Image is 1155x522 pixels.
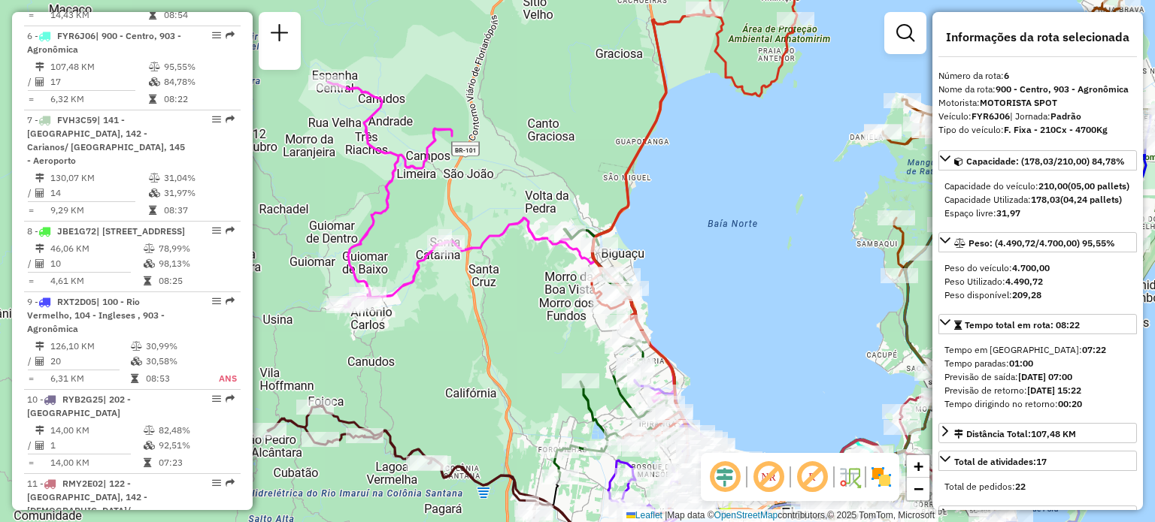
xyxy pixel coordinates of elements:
span: RMY2E02 [62,478,103,489]
td: 08:22 [163,92,235,107]
span: | [STREET_ADDRESS] [96,225,185,237]
i: Distância Total [35,62,44,71]
a: Nova sessão e pesquisa [265,18,295,52]
em: Rota exportada [226,115,235,124]
i: Distância Total [35,426,44,435]
td: / [27,186,35,201]
i: % de utilização do peso [144,244,155,253]
i: % de utilização do peso [149,173,160,183]
span: | 141 - [GEOGRAPHIC_DATA], 142 - Carianos/ [GEOGRAPHIC_DATA], 145 - Aeroporto [27,114,185,166]
td: 14,00 KM [50,423,143,438]
td: 98,13% [158,256,234,271]
i: Total de Atividades [35,259,44,268]
em: Opções [212,115,221,124]
strong: Padrão [1050,110,1081,122]
i: % de utilização da cubagem [149,77,160,86]
img: Exibir/Ocultar setores [869,465,893,489]
span: | [665,510,667,520]
em: Opções [212,394,221,403]
span: Exibir NR [750,459,787,495]
td: = [27,371,35,386]
strong: 4.700,00 [1012,262,1050,273]
td: 08:53 [145,371,203,386]
i: Total de Atividades [35,357,44,366]
span: 107,48 KM [1031,428,1076,439]
td: 9,29 KM [50,203,148,218]
i: % de utilização da cubagem [144,259,155,268]
span: 6 - [27,30,181,55]
h4: Informações da rota selecionada [938,30,1137,44]
strong: 31,97 [996,207,1020,219]
div: Tipo do veículo: [938,123,1137,137]
td: 95,55% [163,59,235,74]
td: 130,07 KM [50,170,148,186]
td: 84,78% [163,74,235,89]
td: 126,10 KM [50,339,130,354]
div: Nome da rota: [938,83,1137,96]
a: Capacidade: (178,03/210,00) 84,78% [938,150,1137,170]
td: = [27,455,35,470]
span: Ocultar deslocamento [707,459,743,495]
em: Opções [212,31,221,40]
strong: 900 - Centro, 903 - Agronômica [996,83,1129,95]
a: Leaflet [626,510,662,520]
i: Tempo total em rota [149,11,156,20]
td: 31,04% [163,170,235,186]
strong: (05,00 pallets) [1068,180,1129,192]
span: RXT2D05 [57,296,96,307]
div: Capacidade: (178,03/210,00) 84,78% [938,173,1137,226]
div: Distância Total: [954,427,1076,441]
a: Total de atividades:17 [938,451,1137,471]
div: Capacidade Utilizada: [944,193,1131,207]
div: Tempo paradas: [944,357,1131,370]
div: Motorista: [938,96,1137,110]
span: − [914,479,923,498]
td: = [27,273,35,288]
div: Total de atividades:17 [938,474,1137,499]
i: % de utilização da cubagem [144,441,155,450]
em: Rota exportada [226,226,235,235]
i: Total de Atividades [35,189,44,198]
span: FVH3C59 [57,114,97,125]
i: Total de Atividades [35,77,44,86]
i: % de utilização do peso [131,342,142,351]
a: Tempo total em rota: 08:22 [938,314,1137,334]
span: + [914,457,923,475]
strong: [DATE] 15:22 [1027,385,1081,396]
a: Zoom out [907,478,929,500]
td: 14 [50,186,148,201]
td: 31,97% [163,186,235,201]
td: ANS [203,371,238,386]
td: / [27,256,35,271]
strong: 6 [1004,70,1009,81]
i: Total de Atividades [35,441,44,450]
i: Tempo total em rota [149,95,156,104]
span: Total de atividades: [954,456,1047,467]
td: 46,06 KM [50,241,143,256]
div: Tempo total em rota: 08:22 [938,337,1137,417]
strong: (04,24 pallets) [1060,194,1122,205]
span: JBE1G72 [57,225,96,237]
td: 17 [50,74,148,89]
span: | 900 - Centro, 903 - Agronômica [27,30,181,55]
em: Rota exportada [226,297,235,306]
div: Previsão de saída: [944,370,1131,384]
div: Tempo dirigindo no retorno: [944,397,1131,411]
em: Opções [212,226,221,235]
span: 9 - [27,296,165,334]
em: Rota exportada [226,478,235,487]
strong: 178,03 [1031,194,1060,205]
div: Capacidade do veículo: [944,180,1131,193]
i: % de utilização do peso [144,426,155,435]
td: = [27,92,35,107]
a: Exibir filtros [890,18,920,48]
div: Previsão de retorno: [944,384,1131,397]
em: Rota exportada [226,394,235,403]
strong: 00:20 [1058,398,1082,409]
td: / [27,74,35,89]
td: 20 [50,354,130,369]
td: = [27,8,35,23]
div: Número da rota: [938,69,1137,83]
strong: 17 [1036,456,1047,467]
span: RYB2G25 [62,394,103,405]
